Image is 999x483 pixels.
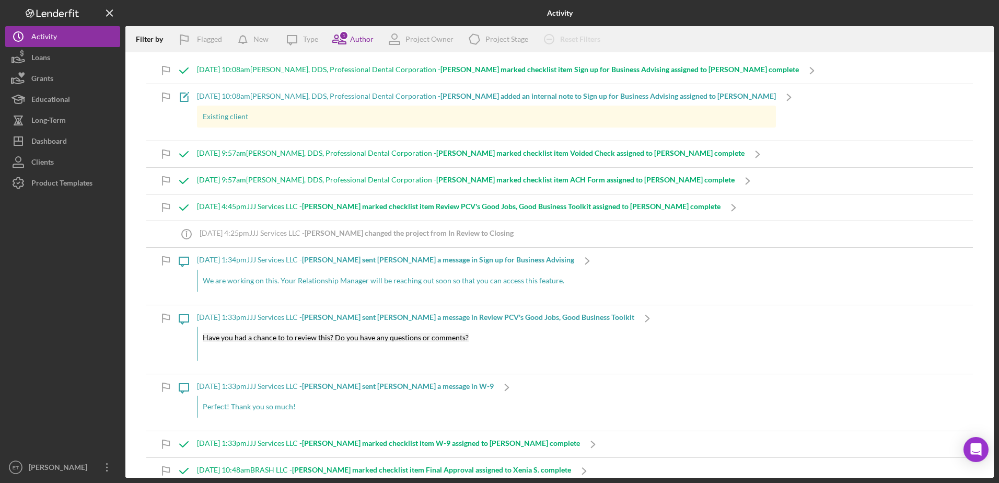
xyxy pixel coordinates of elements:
[560,29,600,50] div: Reset Filters
[339,31,349,40] div: 1
[233,29,279,50] button: New
[536,29,611,50] button: Reset Filters
[302,255,574,264] b: [PERSON_NAME] sent [PERSON_NAME] a message in Sign up for Business Advising
[5,89,120,110] button: Educational
[197,29,222,50] div: Flagged
[31,152,54,175] div: Clients
[963,437,989,462] div: Open Intercom Messenger
[31,172,92,196] div: Product Templates
[26,457,94,480] div: [PERSON_NAME]
[350,35,374,43] div: Author
[292,465,571,474] b: [PERSON_NAME] marked checklist item Final Approval assigned to Xenia S. complete
[31,131,67,154] div: Dashboard
[203,111,771,122] p: Existing client
[31,89,70,112] div: Educational
[440,65,799,74] b: [PERSON_NAME] marked checklist item Sign up for Business Advising assigned to [PERSON_NAME] complete
[5,152,120,172] button: Clients
[197,439,580,447] div: [DATE] 1:33pm JJJ Services LLC -
[31,26,57,50] div: Activity
[197,382,494,390] div: [DATE] 1:33pm JJJ Services LLC -
[203,401,489,412] p: Perfect! Thank you so much!
[302,202,721,211] b: [PERSON_NAME] marked checklist item Review PCV's Good Jobs, Good Business Toolkit assigned to [PE...
[197,149,745,157] div: [DATE] 9:57am [PERSON_NAME], DDS, Professional Dental Corporation -
[5,172,120,193] button: Product Templates
[197,256,574,264] div: [DATE] 1:34pm JJJ Services LLC -
[13,465,19,470] text: ET
[197,313,634,321] div: [DATE] 1:33pm JJJ Services LLC -
[436,175,735,184] b: [PERSON_NAME] marked checklist item ACH Form assigned to [PERSON_NAME] complete
[302,439,580,447] b: [PERSON_NAME] marked checklist item W-9 assigned to [PERSON_NAME] complete
[136,35,171,43] div: Filter by
[203,333,469,342] mark: Have you had a chance to to review this? Do you have any questions or comments?
[253,29,269,50] div: New
[171,431,606,457] a: [DATE] 1:33pmJJJ Services LLC -[PERSON_NAME] marked checklist item W-9 assigned to [PERSON_NAME] ...
[31,68,53,91] div: Grants
[197,202,721,211] div: [DATE] 4:45pm JJJ Services LLC -
[171,141,771,167] a: [DATE] 9:57am[PERSON_NAME], DDS, Professional Dental Corporation -[PERSON_NAME] marked checklist ...
[197,65,799,74] div: [DATE] 10:08am [PERSON_NAME], DDS, Professional Dental Corporation -
[203,275,569,286] p: We are working on this. Your Relationship Manager will be reaching out soon so that you can acces...
[436,148,745,157] b: [PERSON_NAME] marked checklist item Voided Check assigned to [PERSON_NAME] complete
[485,35,528,43] div: Project Stage
[5,110,120,131] button: Long-Term
[547,9,573,17] b: Activity
[200,229,514,237] div: [DATE] 4:25pm JJJ Services LLC -
[171,374,520,431] a: [DATE] 1:33pmJJJ Services LLC -[PERSON_NAME] sent [PERSON_NAME] a message in W-9Perfect! Thank yo...
[302,382,494,390] b: [PERSON_NAME] sent [PERSON_NAME] a message in W-9
[440,91,776,100] b: [PERSON_NAME] added an internal note to Sign up for Business Advising assigned to [PERSON_NAME]
[197,466,571,474] div: [DATE] 10:48am BRASH LLC -
[5,26,120,47] button: Activity
[5,131,120,152] button: Dashboard
[197,176,735,184] div: [DATE] 9:57am [PERSON_NAME], DDS, Professional Dental Corporation -
[303,35,318,43] div: Type
[197,92,776,100] div: [DATE] 10:08am [PERSON_NAME], DDS, Professional Dental Corporation -
[305,228,514,237] b: [PERSON_NAME] changed the project from In Review to Closing
[5,47,120,68] button: Loans
[171,248,600,304] a: [DATE] 1:34pmJJJ Services LLC -[PERSON_NAME] sent [PERSON_NAME] a message in Sign up for Business...
[302,313,634,321] b: [PERSON_NAME] sent [PERSON_NAME] a message in Review PCV's Good Jobs, Good Business Toolkit
[171,194,747,221] a: [DATE] 4:45pmJJJ Services LLC -[PERSON_NAME] marked checklist item Review PCV's Good Jobs, Good B...
[31,110,66,133] div: Long-Term
[405,35,454,43] div: Project Owner
[171,305,660,374] a: [DATE] 1:33pmJJJ Services LLC -[PERSON_NAME] sent [PERSON_NAME] a message in Review PCV's Good Jo...
[5,457,120,478] button: ET[PERSON_NAME]
[171,29,233,50] button: Flagged
[171,84,802,141] a: [DATE] 10:08am[PERSON_NAME], DDS, Professional Dental Corporation -[PERSON_NAME] added an interna...
[171,168,761,194] a: [DATE] 9:57am[PERSON_NAME], DDS, Professional Dental Corporation -[PERSON_NAME] marked checklist ...
[171,57,825,84] a: [DATE] 10:08am[PERSON_NAME], DDS, Professional Dental Corporation -[PERSON_NAME] marked checklist...
[31,47,50,71] div: Loans
[5,68,120,89] button: Grants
